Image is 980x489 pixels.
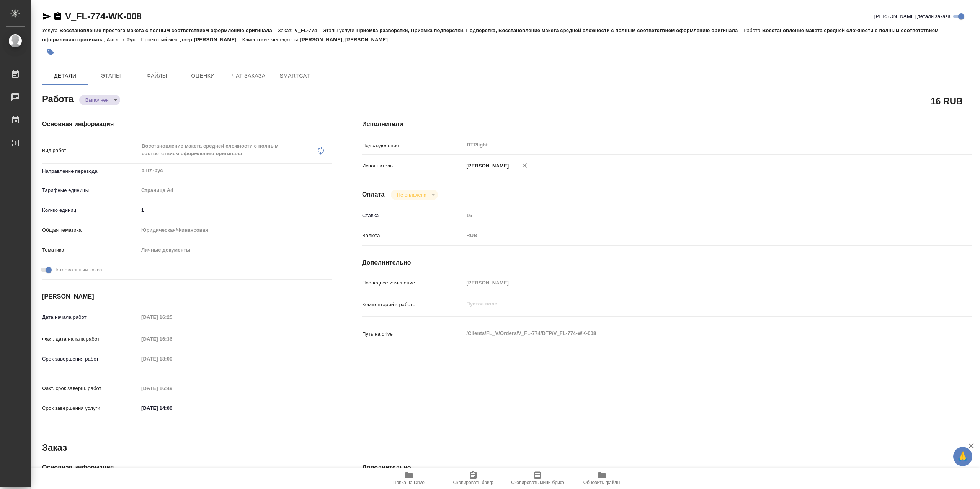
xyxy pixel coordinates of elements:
span: [PERSON_NAME] детали заказа [874,13,951,20]
button: Не оплачена [395,192,429,198]
p: Приемка разверстки, Приемка подверстки, Подверстка, Восстановление макета средней сложности с пол... [356,28,743,33]
h4: Основная информация [42,120,332,129]
p: Тематика [42,246,139,254]
div: Личные документы [139,244,332,257]
textarea: /Clients/FL_V/Orders/V_FL-774/DTP/V_FL-774-WK-008 [464,327,921,340]
p: Тарифные единицы [42,187,139,194]
span: Этапы [93,71,129,81]
span: Скопировать мини-бриф [511,480,563,485]
p: [PERSON_NAME] [464,162,509,170]
p: Вид работ [42,147,139,154]
p: [PERSON_NAME], [PERSON_NAME] [300,37,394,42]
span: Чат заказа [230,71,267,81]
p: Восстановление простого макета с полным соответствием оформлению оригинала [59,28,278,33]
p: Ставка [362,212,464,219]
h2: Заказ [42,442,67,454]
p: Валюта [362,232,464,239]
span: Файлы [139,71,175,81]
p: Дата начала работ [42,314,139,321]
span: SmartCat [276,71,313,81]
div: Юридическая/Финансовая [139,224,332,237]
p: Путь на drive [362,330,464,338]
span: Скопировать бриф [453,480,493,485]
button: Скопировать ссылку [53,12,62,21]
button: Скопировать бриф [441,468,505,489]
p: Клиентские менеджеры [242,37,300,42]
input: ✎ Введи что-нибудь [139,205,332,216]
h4: Основная информация [42,463,332,472]
span: Папка на Drive [393,480,425,485]
input: Пустое поле [139,383,206,394]
p: Работа [743,28,762,33]
p: Кол-во единиц [42,206,139,214]
h4: Дополнительно [362,463,972,472]
h4: Дополнительно [362,258,972,267]
p: Комментарий к работе [362,301,464,309]
span: Оценки [185,71,221,81]
h2: Работа [42,91,73,105]
div: RUB [464,229,921,242]
button: Добавить тэг [42,44,59,61]
a: V_FL-774-WK-008 [65,11,142,21]
span: Обновить файлы [583,480,621,485]
p: Факт. дата начала работ [42,335,139,343]
p: V_FL-774 [294,28,323,33]
input: Пустое поле [139,312,206,323]
input: Пустое поле [139,333,206,344]
button: Скопировать ссылку для ЯМессенджера [42,12,51,21]
input: ✎ Введи что-нибудь [139,403,206,414]
button: Обновить файлы [570,468,634,489]
div: Страница А4 [139,184,332,197]
p: Направление перевода [42,167,139,175]
input: Пустое поле [464,277,921,288]
button: Выполнен [83,97,111,103]
p: Общая тематика [42,226,139,234]
p: Проектный менеджер [141,37,194,42]
input: Пустое поле [464,210,921,221]
button: Папка на Drive [377,468,441,489]
span: 🙏 [956,448,969,465]
input: Пустое поле [139,353,206,364]
p: Исполнитель [362,162,464,170]
span: Детали [47,71,83,81]
div: Выполнен [79,95,120,105]
p: Факт. срок заверш. работ [42,385,139,392]
p: Этапы услуги [323,28,356,33]
p: Срок завершения услуги [42,405,139,412]
p: Срок завершения работ [42,355,139,363]
div: Выполнен [391,190,438,200]
h4: Исполнители [362,120,972,129]
h4: [PERSON_NAME] [42,292,332,301]
p: [PERSON_NAME] [194,37,242,42]
h4: Оплата [362,190,385,199]
p: Подразделение [362,142,464,149]
p: Услуга [42,28,59,33]
button: Скопировать мини-бриф [505,468,570,489]
button: Удалить исполнителя [516,157,533,174]
span: Нотариальный заказ [53,266,102,274]
p: Заказ: [278,28,294,33]
button: 🙏 [953,447,972,466]
p: Последнее изменение [362,279,464,287]
h2: 16 RUB [931,94,963,107]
